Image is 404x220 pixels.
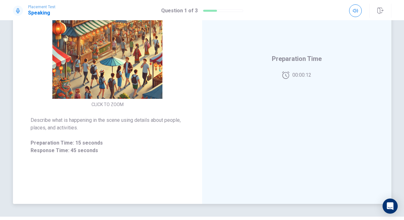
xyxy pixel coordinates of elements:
[383,199,398,214] div: Open Intercom Messenger
[28,5,56,9] span: Placement Test
[31,147,184,154] span: Response Time: 45 seconds
[31,116,184,132] span: Describe what is happening in the scene using details about people, places, and activities.
[292,71,311,79] span: 00:00:12
[89,100,126,109] button: CLICK TO ZOOM
[161,7,198,15] h1: Question 1 of 3
[272,54,322,64] span: Preparation Time
[31,139,184,147] span: Preparation Time: 15 seconds
[28,9,56,17] h1: Speaking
